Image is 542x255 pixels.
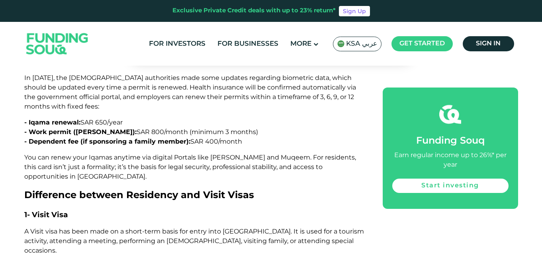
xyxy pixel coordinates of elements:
span: In [DATE], the [DEMOGRAPHIC_DATA] authorities made some updates regarding biometric data, which s... [24,74,356,110]
span: - Work permit ([PERSON_NAME]): [24,128,137,136]
span: More [290,41,311,47]
span: Sign in [476,41,501,47]
a: Sign Up [339,6,370,16]
span: SAR 800/month (minimum 3 months) [137,128,258,136]
span: KSA عربي [346,39,377,49]
a: For Investors [147,37,207,51]
a: Sign in [463,36,514,51]
div: Earn regular income up to 26%* per year [392,151,509,170]
a: For Businesses [215,37,280,51]
span: SAR 650/year [80,119,123,126]
div: Exclusive Private Credit deals with up to 23% return* [172,6,336,16]
span: 1- Visit Visa [24,210,68,219]
a: Start investing [392,179,509,193]
img: SA Flag [337,40,344,47]
span: - Iqama renewal: [24,119,80,126]
span: Get started [399,41,445,47]
img: Logo [18,24,96,64]
span: SAR 400/month [190,138,242,145]
span: Funding Souq [416,136,485,146]
span: Difference between Residency and Visit Visas [24,189,254,200]
span: - Dependent fee (if sponsoring a family member): [24,138,190,145]
img: fsicon [439,103,461,125]
span: You can renew your Iqamas anytime via digital Portals like [PERSON_NAME] and Muqeem. For resident... [24,154,356,180]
